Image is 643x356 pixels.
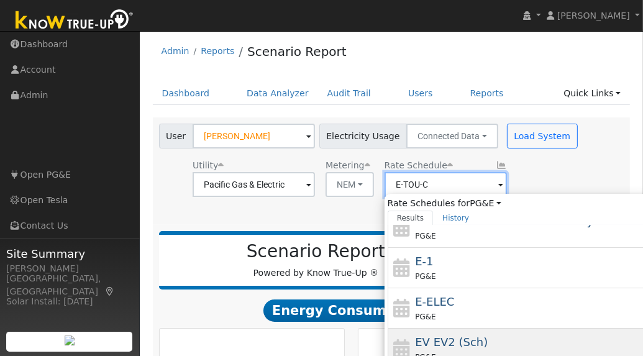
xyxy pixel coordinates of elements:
[6,245,133,262] span: Site Summary
[415,232,436,240] span: PG&E
[557,11,630,21] span: [PERSON_NAME]
[415,335,488,349] span: Electric Vehicle EV2 (Sch)
[171,241,460,262] h2: Scenario Report
[237,82,318,105] a: Data Analyzer
[415,214,593,227] span: B-6 Small General Service TOU Poly Phase
[385,160,453,170] span: Alias: HEV2A
[399,82,442,105] a: Users
[554,82,630,105] a: Quick Links
[193,124,315,148] input: Select a User
[388,211,434,226] a: Results
[385,172,507,197] input: Select a Rate Schedule
[507,124,578,148] button: Load System
[415,272,436,281] span: PG&E
[159,124,193,148] span: User
[65,335,75,345] img: retrieve
[406,124,498,148] button: Connected Data
[162,46,189,56] a: Admin
[415,313,436,321] span: PG&E
[104,286,116,296] a: Map
[461,82,513,105] a: Reports
[201,46,234,56] a: Reports
[415,295,454,308] span: E-ELEC
[263,299,519,322] span: Energy Consumption Overview
[165,241,467,280] div: Powered by Know True-Up ®
[193,172,315,197] input: Select a Utility
[193,159,315,172] div: Utility
[6,295,133,308] div: Solar Install: [DATE]
[433,211,478,226] a: History
[470,198,501,208] a: PG&E
[6,272,133,298] div: [GEOGRAPHIC_DATA], [GEOGRAPHIC_DATA]
[388,197,501,210] span: Rate Schedules for
[318,82,380,105] a: Audit Trail
[6,262,133,275] div: [PERSON_NAME]
[326,159,374,172] div: Metering
[9,7,140,35] img: Know True-Up
[326,172,374,197] button: NEM
[153,82,219,105] a: Dashboard
[319,124,407,148] span: Electricity Usage
[247,44,347,59] a: Scenario Report
[415,255,433,268] span: E-1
